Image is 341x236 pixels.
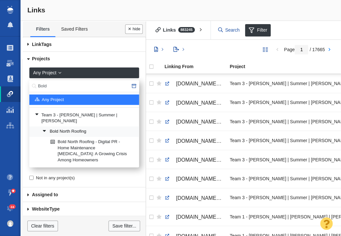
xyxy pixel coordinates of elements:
span: [DOMAIN_NAME][URL] [176,195,231,201]
span: Any Project [42,97,64,103]
span: [DOMAIN_NAME][URL] [176,138,231,144]
span: Filter [245,24,271,37]
span: [DOMAIN_NAME][URL] [176,176,231,182]
span: Page / 17665 [284,47,325,52]
span: Link [32,42,41,47]
a: [DOMAIN_NAME][URL] [165,212,224,223]
button: Done [125,24,143,34]
span: Website [32,206,49,212]
input: Search [215,24,243,36]
a: [DOMAIN_NAME][URL] [165,97,224,109]
a: Filters [30,22,55,36]
span: [DOMAIN_NAME][URL] [176,100,231,106]
div: Linking From [165,64,229,69]
span: [DOMAIN_NAME][URL][US_STATE] [176,81,260,86]
a: Bold North Roofing [41,127,136,137]
span: Not in any project(s) [36,175,75,181]
div: Team 3 - [PERSON_NAME] | Summer | [PERSON_NAME]\EMCI Wireless\EMCI Wireless - Digital PR - [US_ST... [230,114,341,128]
a: Team 3 - [PERSON_NAME] | Summer | [PERSON_NAME] [33,110,135,126]
a: [DOMAIN_NAME][URL] [165,116,224,127]
a: Saved Filters [55,22,94,36]
a: Save filter... [109,221,140,232]
a: Type [23,202,146,217]
a: Linking From [165,64,229,70]
div: Team 3 - [PERSON_NAME] | Summer | [PERSON_NAME]\EMCI Wireless\EMCI Wireless - Digital PR - [US_ST... [230,96,341,110]
div: Team 3 - [PERSON_NAME] | Summer | [PERSON_NAME]\EMCI Wireless\EMCI Wireless - Digital PR - [US_ST... [230,191,341,205]
a: [DOMAIN_NAME][URL] [165,136,224,147]
a: Tags [23,37,146,52]
a: Bold North Roofing - Digital PR - Home Maintenance [MEDICAL_DATA]: A Growing Crisis Among Homeowners [49,137,135,165]
span: [DOMAIN_NAME][URL] [176,214,231,220]
a: [DOMAIN_NAME][URL] [165,173,224,184]
input: Search... [29,80,139,92]
a: [DOMAIN_NAME][URL] [165,193,224,204]
img: buzzstream_logo_iconsimple.png [7,6,13,14]
span: Links [27,6,45,14]
div: Team 3 - [PERSON_NAME] | Summer | [PERSON_NAME]\EMCI Wireless\EMCI Wireless - Digital PR - [US_ST... [230,171,341,185]
a: Projects [23,52,146,66]
div: Team 3 - [PERSON_NAME] | Summer | [PERSON_NAME]\Patriot Software\Patriot Software - Digital PR - ... [230,76,341,90]
a: Assigned to [23,187,146,202]
div: Team 3 - [PERSON_NAME] | Summer | [PERSON_NAME]\EMCI Wireless\EMCI Wireless - Digital PR - [US_ST... [230,153,341,167]
div: Team 3 - [PERSON_NAME] | Summer | [PERSON_NAME]\EMCI Wireless\EMCI Wireless - Digital PR - [US_ST... [230,133,341,147]
span: [DOMAIN_NAME][URL] [176,119,231,125]
input: Not in any project(s) [29,176,34,180]
span: 24 [9,204,16,209]
span: [DOMAIN_NAME][URL] [176,157,231,163]
a: Any Project [31,95,131,105]
div: Team 1 - [PERSON_NAME] | [PERSON_NAME] | [PERSON_NAME]\Octane Seating\Octane Seating - Digital PR... [230,210,341,224]
a: Clear filters [27,221,58,232]
a: [DOMAIN_NAME][URL][US_STATE] [165,78,224,89]
a: [DOMAIN_NAME][URL] [165,155,224,166]
span: Any Project [33,69,56,76]
img: 0a657928374d280f0cbdf2a1688580e1 [7,220,14,227]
